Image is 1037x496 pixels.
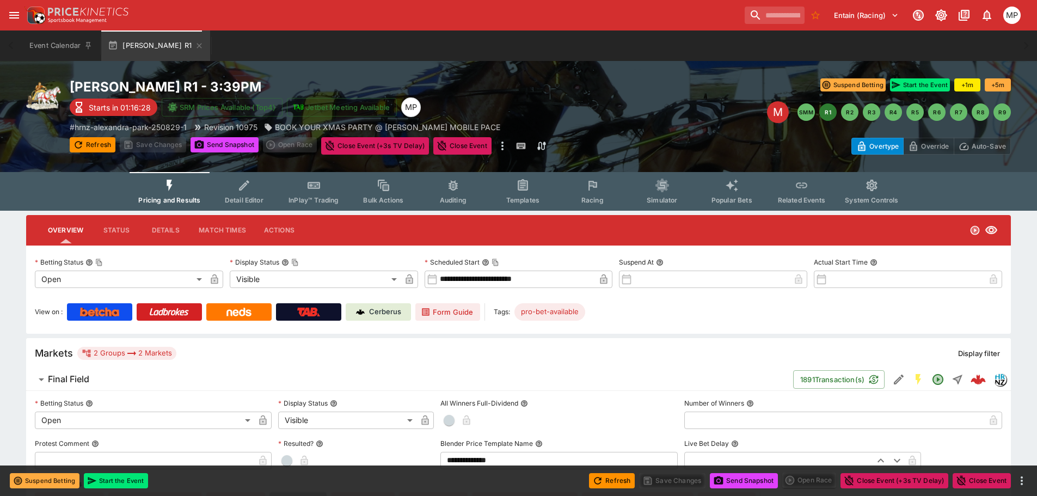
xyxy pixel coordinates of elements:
[291,259,299,266] button: Copy To Clipboard
[985,78,1011,91] button: +5m
[316,440,323,448] button: Resulted?
[931,373,944,386] svg: Open
[954,78,980,91] button: +1m
[287,98,397,117] button: Jetbet Meeting Available
[289,196,339,204] span: InPlay™ Trading
[255,217,304,243] button: Actions
[993,103,1011,121] button: R9
[952,345,1007,362] button: Display filter
[731,440,739,448] button: Live Bet Delay
[1003,7,1021,24] div: Michael Polster
[297,308,320,316] img: TabNZ
[535,440,543,448] button: Blender Price Template Name
[840,473,948,488] button: Close Event (+3s TV Delay)
[745,7,805,24] input: search
[230,258,279,267] p: Display Status
[767,101,789,123] div: Edit Meeting
[278,412,416,429] div: Visible
[330,400,338,407] button: Display Status
[425,258,480,267] p: Scheduled Start
[589,473,635,488] button: Refresh
[520,400,528,407] button: All Winners Full-Dividend
[954,138,1011,155] button: Auto-Save
[321,137,429,155] button: Close Event (+3s TV Delay)
[619,258,654,267] p: Suspend At
[89,102,151,113] p: Starts in 01:16:28
[130,172,907,211] div: Event type filters
[190,217,255,243] button: Match Times
[4,5,24,25] button: open drawer
[890,78,950,91] button: Start the Event
[70,78,541,95] h2: Copy To Clipboard
[797,103,815,121] button: SMM
[684,439,729,448] p: Live Bet Delay
[440,439,533,448] p: Blender Price Template Name
[1015,474,1028,487] button: more
[977,5,997,25] button: Notifications
[80,308,119,316] img: Betcha
[275,121,500,133] p: BOOK YOUR XMAS PARTY @ [PERSON_NAME] MOBILE PACE
[971,372,986,387] img: logo-cerberus--red.svg
[92,217,141,243] button: Status
[23,30,99,61] button: Event Calendar
[356,308,365,316] img: Cerberus
[514,307,585,317] span: pro-bet-available
[921,140,949,152] p: Override
[433,137,492,155] button: Close Event
[264,121,500,133] div: BOOK YOUR XMAS PARTY @ ALEX PARK MOBILE PACE
[440,399,518,408] p: All Winners Full-Dividend
[909,370,928,389] button: SGM Enabled
[35,347,73,359] h5: Markets
[993,373,1007,386] div: hrnz
[101,30,210,61] button: [PERSON_NAME] R1
[401,97,421,117] div: Michael Polster
[35,439,89,448] p: Protest Comment
[138,196,200,204] span: Pricing and Results
[35,271,206,288] div: Open
[909,5,928,25] button: Connected to PK
[226,308,251,316] img: Neds
[967,369,989,390] a: 9af5e518-874c-424b-beb3-0e7ef70a45e8
[814,258,868,267] p: Actual Start Time
[870,259,878,266] button: Actual Start Time
[581,196,604,204] span: Racing
[928,370,948,389] button: Open
[710,473,778,488] button: Send Snapshot
[24,4,46,26] img: PriceKinetics Logo
[819,103,837,121] button: R1
[278,399,328,408] p: Display Status
[10,473,79,488] button: Suspend Betting
[711,196,752,204] span: Popular Bets
[885,103,902,121] button: R4
[928,103,946,121] button: R6
[35,258,83,267] p: Betting Status
[85,400,93,407] button: Betting Status
[684,399,744,408] p: Number of Winners
[492,259,499,266] button: Copy To Clipboard
[35,399,83,408] p: Betting Status
[994,373,1006,385] img: hrnz
[851,138,1011,155] div: Start From
[482,259,489,266] button: Scheduled StartCopy To Clipboard
[851,138,904,155] button: Overtype
[149,308,189,316] img: Ladbrokes
[903,138,954,155] button: Override
[84,473,148,488] button: Start the Event
[782,473,836,488] div: split button
[278,439,314,448] p: Resulted?
[972,140,1006,152] p: Auto-Save
[906,103,924,121] button: R5
[141,217,190,243] button: Details
[807,7,824,24] button: No Bookmarks
[225,196,263,204] span: Detail Editor
[369,307,401,317] p: Cerberus
[191,137,259,152] button: Send Snapshot
[931,5,951,25] button: Toggle light/dark mode
[954,5,974,25] button: Documentation
[869,140,899,152] p: Overtype
[48,8,128,16] img: PriceKinetics
[48,373,89,385] h6: Final Field
[35,303,63,321] label: View on :
[863,103,880,121] button: R3
[26,78,61,113] img: harness_racing.png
